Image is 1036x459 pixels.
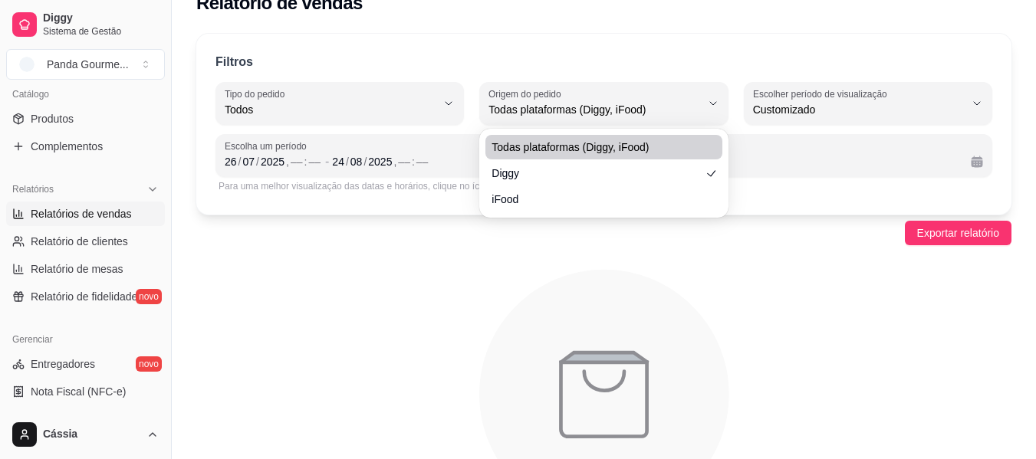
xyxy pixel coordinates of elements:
label: Escolher período de visualização [753,87,892,100]
span: Relatórios [12,183,54,195]
div: Data final [332,152,959,171]
div: ano, Data inicial, [259,154,286,169]
label: Origem do pedido [488,87,566,100]
span: Sistema de Gestão [43,25,159,38]
span: Entregadores [31,356,95,372]
div: mês, Data final, [349,154,364,169]
span: Diggy [492,166,700,181]
span: Customizado [753,102,965,117]
span: Todas plataformas (Diggy, iFood) [488,102,700,117]
div: : [410,154,416,169]
span: Relatório de mesas [31,261,123,277]
div: Panda Gourme ... [47,57,129,72]
p: Filtros [215,53,253,71]
div: / [344,154,350,169]
span: Diggy [43,11,159,25]
span: Relatório de fidelidade [31,289,137,304]
span: Relatório de clientes [31,234,128,249]
div: , [392,154,398,169]
button: Select a team [6,49,165,80]
div: dia, Data inicial, [223,154,238,169]
div: dia, Data final, [331,154,346,169]
div: mês, Data inicial, [241,154,256,169]
span: Produtos [31,111,74,126]
span: Complementos [31,139,103,154]
span: Escolha um período [225,140,983,152]
div: / [362,154,368,169]
span: Todos [225,102,436,117]
span: - [325,152,329,171]
div: hora, Data inicial, [289,154,304,169]
span: iFood [492,192,700,207]
label: Tipo do pedido [225,87,290,100]
div: : [303,154,309,169]
div: Gerenciar [6,327,165,352]
div: Para uma melhor visualização das datas e horários, clique no ícone de calendário. [219,180,989,192]
span: Nota Fiscal (NFC-e) [31,384,126,399]
div: minuto, Data final, [415,154,430,169]
button: Calendário [965,149,989,174]
div: minuto, Data inicial, [307,154,322,169]
div: ano, Data final, [367,154,393,169]
div: Data inicial [225,152,322,171]
div: / [255,154,261,169]
div: Catálogo [6,82,165,107]
div: / [237,154,243,169]
span: Cássia [43,428,140,441]
div: hora, Data final, [396,154,412,169]
span: Relatórios de vendas [31,206,132,221]
span: Todas plataformas (Diggy, iFood) [492,139,700,155]
div: , [284,154,291,169]
span: Exportar relatório [917,225,999,241]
